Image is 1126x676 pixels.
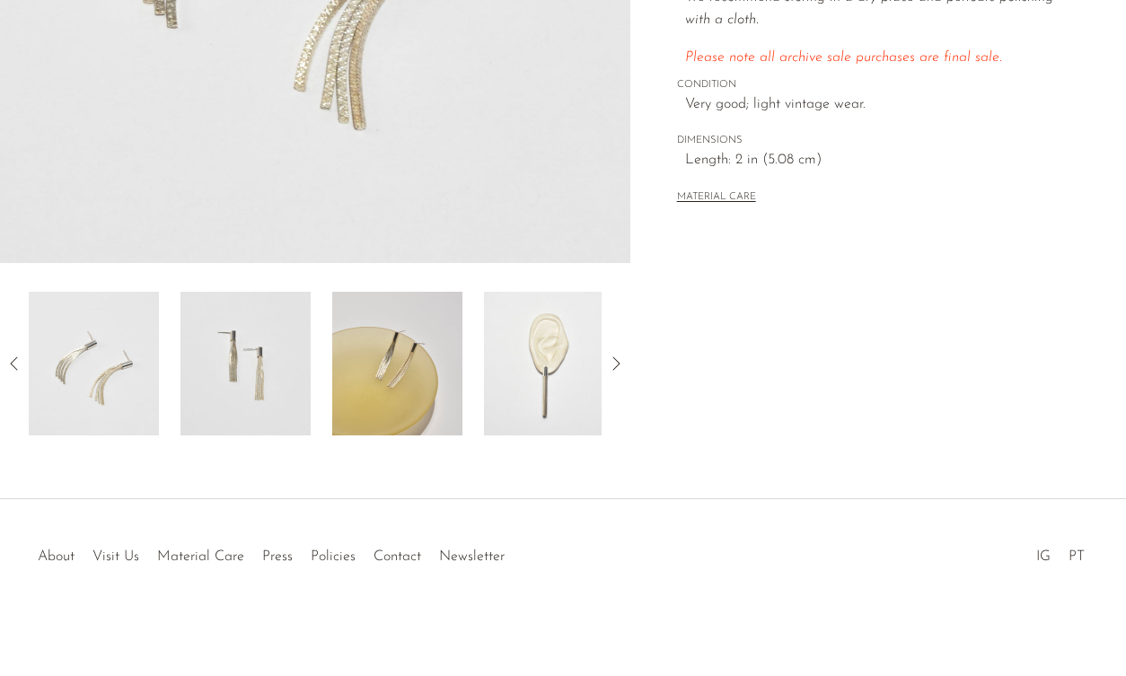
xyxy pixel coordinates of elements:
a: Contact [374,549,421,564]
span: CONDITION [677,77,1081,93]
img: Shiny Tassel Earrings [332,292,462,435]
a: Policies [311,549,356,564]
img: Shiny Tassel Earrings [29,292,159,435]
span: Please note all archive sale purchases are final sale. [685,50,1002,65]
ul: Social Medias [1027,535,1094,569]
a: IG [1036,549,1051,564]
a: Visit Us [92,549,139,564]
a: PT [1069,549,1085,564]
img: Shiny Tassel Earrings [180,292,311,435]
ul: Quick links [29,535,514,569]
button: MATERIAL CARE [677,191,756,205]
a: Material Care [157,549,244,564]
span: DIMENSIONS [677,133,1081,149]
a: About [38,549,75,564]
span: Very good; light vintage wear. [685,93,1081,117]
a: Press [262,549,293,564]
img: Shiny Tassel Earrings [484,292,614,435]
span: Length: 2 in (5.08 cm) [685,149,1081,172]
